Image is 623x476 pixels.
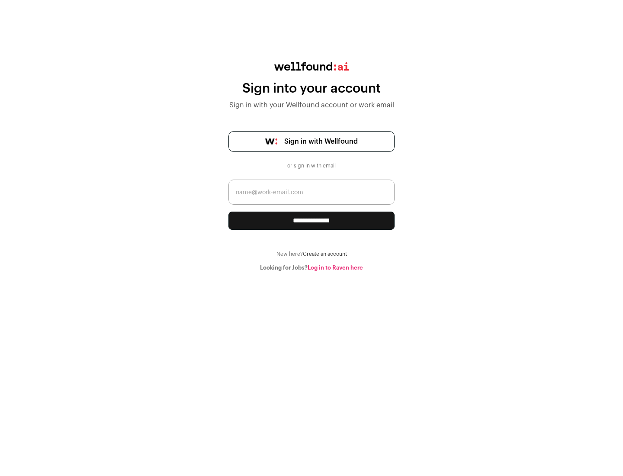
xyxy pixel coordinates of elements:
[228,264,395,271] div: Looking for Jobs?
[228,180,395,205] input: name@work-email.com
[303,251,347,257] a: Create an account
[284,136,358,147] span: Sign in with Wellfound
[228,81,395,96] div: Sign into your account
[284,162,339,169] div: or sign in with email
[265,138,277,145] img: wellfound-symbol-flush-black-fb3c872781a75f747ccb3a119075da62bfe97bd399995f84a933054e44a575c4.png
[228,251,395,257] div: New here?
[308,265,363,270] a: Log in to Raven here
[274,62,349,71] img: wellfound:ai
[228,131,395,152] a: Sign in with Wellfound
[228,100,395,110] div: Sign in with your Wellfound account or work email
